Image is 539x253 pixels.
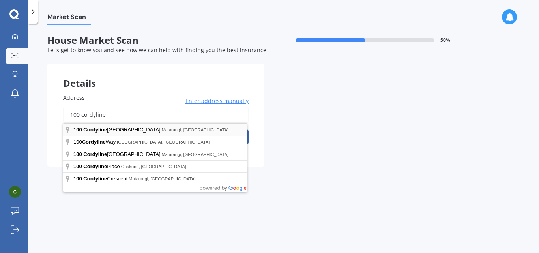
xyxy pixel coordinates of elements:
[47,35,264,46] span: House Market Scan
[47,64,264,87] div: Details
[73,151,162,157] span: [GEOGRAPHIC_DATA]
[73,151,107,157] span: 100 Cordyline
[47,46,266,54] span: Let's get to know you and see how we can help with finding you the best insurance
[82,139,106,145] span: Cordyline
[63,107,249,123] input: Enter address
[63,94,85,101] span: Address
[47,13,91,24] span: Market Scan
[73,163,107,169] span: 100 Cordyline
[117,140,210,144] span: [GEOGRAPHIC_DATA], [GEOGRAPHIC_DATA]
[83,127,107,133] span: Cordyline
[121,164,186,169] span: Ohakune, [GEOGRAPHIC_DATA]
[9,186,21,198] img: ACg8ocKOqFqLDTURYjUAzsCvENJdShnzOmMxSi90_iefmsI83QHbGA=s96-c
[73,176,107,182] span: 100 Cordyline
[129,176,196,181] span: Matarangi, [GEOGRAPHIC_DATA]
[440,37,450,43] span: 50 %
[185,97,249,105] span: Enter address manually
[73,139,117,145] span: 100 Way
[162,127,229,132] span: Matarangi, [GEOGRAPHIC_DATA]
[73,176,129,182] span: Crescent
[73,127,82,133] span: 100
[73,163,121,169] span: Place
[162,152,229,157] span: Matarangi, [GEOGRAPHIC_DATA]
[73,127,162,133] span: [GEOGRAPHIC_DATA]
